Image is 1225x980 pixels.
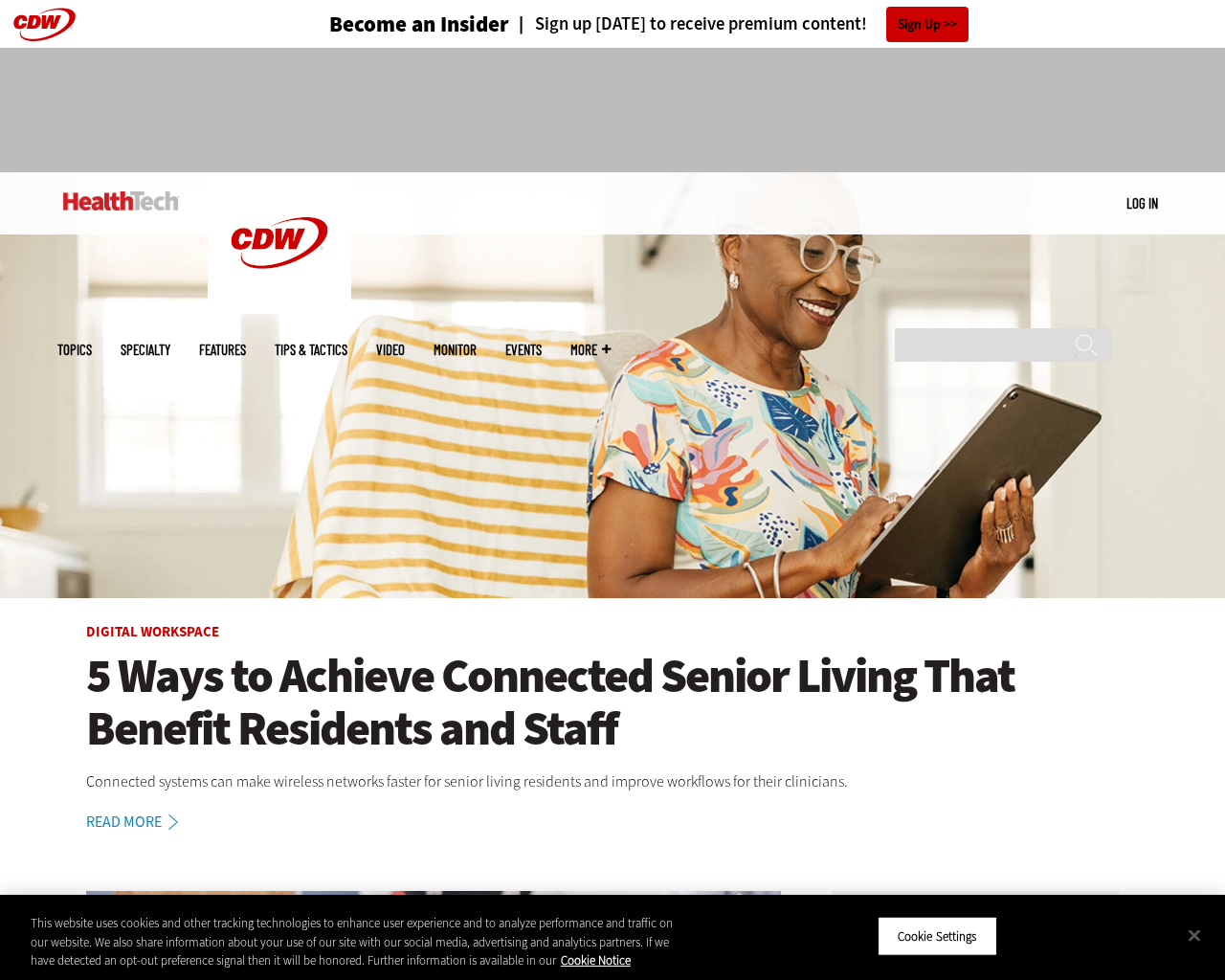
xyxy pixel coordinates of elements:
[1173,914,1215,956] button: Close
[570,343,611,357] span: More
[505,343,542,357] a: Events
[63,191,179,211] img: Home
[275,343,347,357] a: Tips & Tactics
[1126,194,1158,212] a: Log in
[121,343,170,357] span: Specialty
[257,13,509,35] a: Become an Insider
[208,172,351,314] img: Home
[31,914,674,970] div: This website uses cookies and other tracking technologies to enhance user experience and to analy...
[86,622,219,641] a: Digital Workspace
[329,13,509,35] h3: Become an Insider
[1126,193,1158,213] div: User menu
[509,15,867,33] a: Sign up [DATE] to receive premium content!
[878,916,997,956] button: Cookie Settings
[434,343,477,357] a: MonITor
[57,343,92,357] span: Topics
[86,814,199,830] a: Read More
[376,343,405,357] a: Video
[264,67,961,153] iframe: advertisement
[886,7,969,42] a: Sign Up
[86,769,1139,794] p: Connected systems can make wireless networks faster for senior living residents and improve workf...
[199,343,246,357] a: Features
[86,650,1139,755] a: 5 Ways to Achieve Connected Senior Living That Benefit Residents and Staff
[208,299,351,319] a: CDW
[561,952,631,969] a: More information about your privacy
